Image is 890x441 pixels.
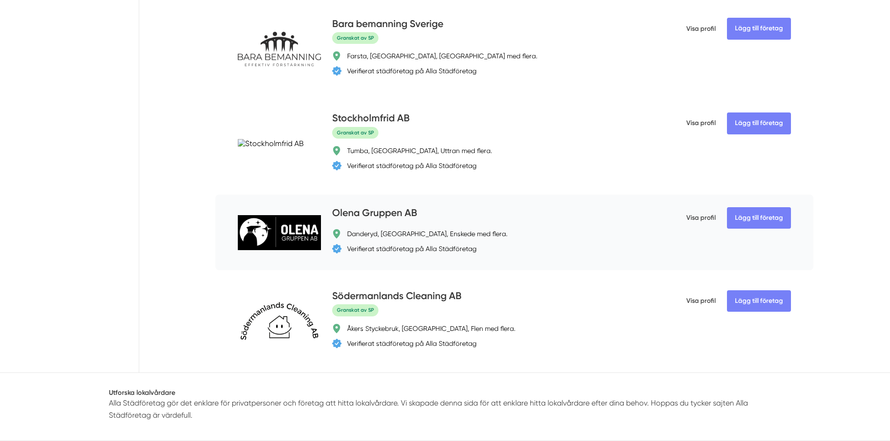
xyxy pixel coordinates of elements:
h4: Stockholmfrid AB [332,111,410,126]
div: Tumba, [GEOGRAPHIC_DATA], Uttran med flera. [347,146,492,155]
span: Visa profil [686,111,716,135]
div: Danderyd, [GEOGRAPHIC_DATA], Enskede med flera. [347,229,507,238]
span: Granskat av SP [332,32,378,44]
h4: Södermanlands Cleaning AB [332,289,462,304]
div: Åkers Styckebruk, [GEOGRAPHIC_DATA], Flen med flera. [347,324,515,333]
img: Olena Gruppen AB [238,215,320,250]
h1: Utforska lokalvårdare [109,388,782,397]
img: Södermanlands Cleaning AB [238,301,320,342]
div: Verifierat städföretag på Alla Städföretag [347,161,477,170]
h4: Olena Gruppen AB [332,206,417,221]
div: Verifierat städföretag på Alla Städföretag [347,339,477,348]
div: Verifierat städföretag på Alla Städföretag [347,66,477,76]
span: Granskat av SP [332,304,378,316]
span: Visa profil [686,206,716,230]
img: Bara bemanning Sverige [238,32,320,66]
h4: Bara bemanning Sverige [332,17,443,32]
div: Verifierat städföretag på Alla Städföretag [347,244,477,253]
p: Alla Städföretag gör det enklare för privatpersoner och företag att hitta lokalvårdare. Vi skapad... [109,397,782,421]
: Lägg till företag [727,207,791,229]
span: Visa profil [686,289,716,313]
span: Visa profil [686,17,716,41]
div: Farsta, [GEOGRAPHIC_DATA], [GEOGRAPHIC_DATA] med flera. [347,51,537,61]
: Lägg till företag [727,112,791,134]
span: Granskat av SP [332,127,378,139]
: Lägg till företag [727,290,791,312]
: Lägg till företag [727,18,791,39]
img: Stockholmfrid AB [238,139,304,148]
